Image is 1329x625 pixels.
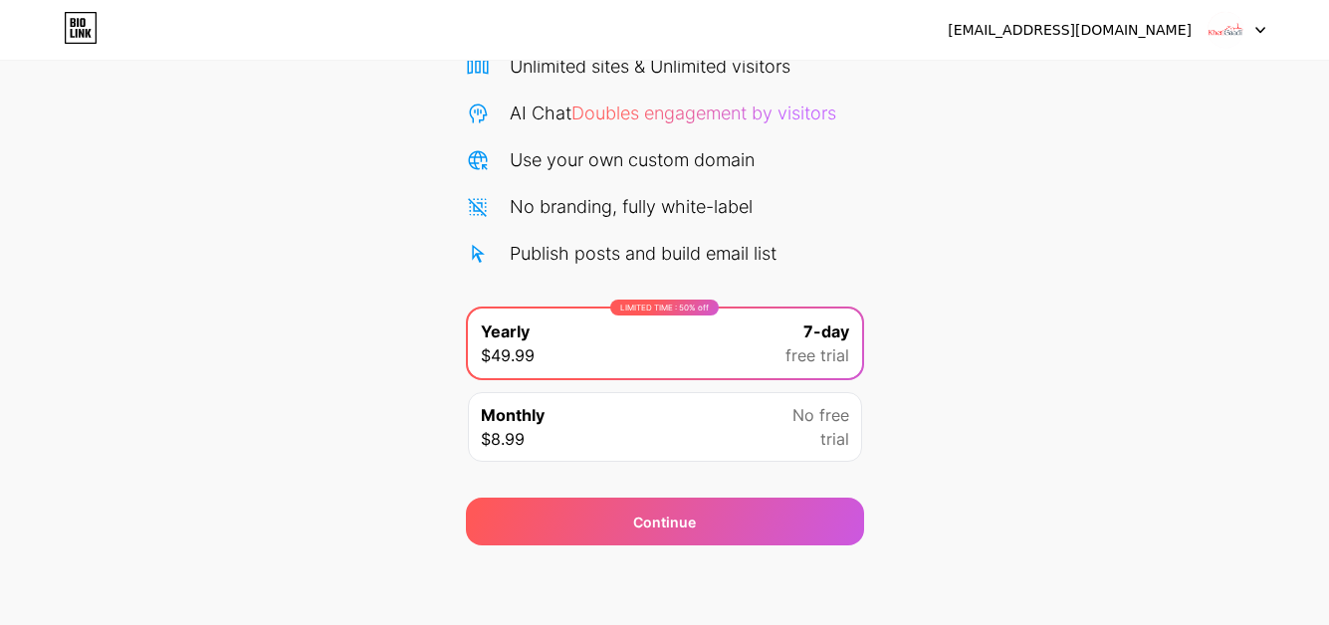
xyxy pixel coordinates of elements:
[510,146,755,173] div: Use your own custom domain
[948,20,1192,41] div: [EMAIL_ADDRESS][DOMAIN_NAME]
[481,343,535,367] span: $49.99
[510,240,776,267] div: Publish posts and build email list
[481,427,525,451] span: $8.99
[571,103,836,123] span: Doubles engagement by visitors
[481,403,545,427] span: Monthly
[510,100,836,126] div: AI Chat
[820,427,849,451] span: trial
[1207,11,1244,49] img: khetigaadi45
[633,512,696,532] div: Continue
[481,319,530,343] span: Yearly
[610,300,719,315] div: LIMITED TIME : 50% off
[510,193,753,220] div: No branding, fully white-label
[803,319,849,343] span: 7-day
[510,53,790,80] div: Unlimited sites & Unlimited visitors
[785,343,849,367] span: free trial
[792,403,849,427] span: No free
